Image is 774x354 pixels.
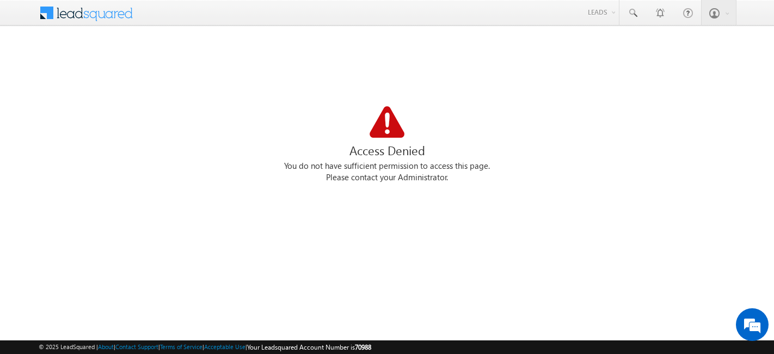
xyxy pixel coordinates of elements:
div: Access Denied [39,140,735,161]
div: You do not have sufficient permission to access this page. [39,161,735,172]
a: Contact Support [115,343,158,350]
div: Please contact your Administrator. [39,172,735,184]
span: Your Leadsquared Account Number is [247,343,371,351]
span: © 2025 LeadSquared | | | | | [39,342,371,352]
a: About [98,343,114,350]
img: Access Denied [370,106,404,138]
span: 70988 [355,343,371,351]
a: Acceptable Use [204,343,245,350]
a: Terms of Service [160,343,202,350]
